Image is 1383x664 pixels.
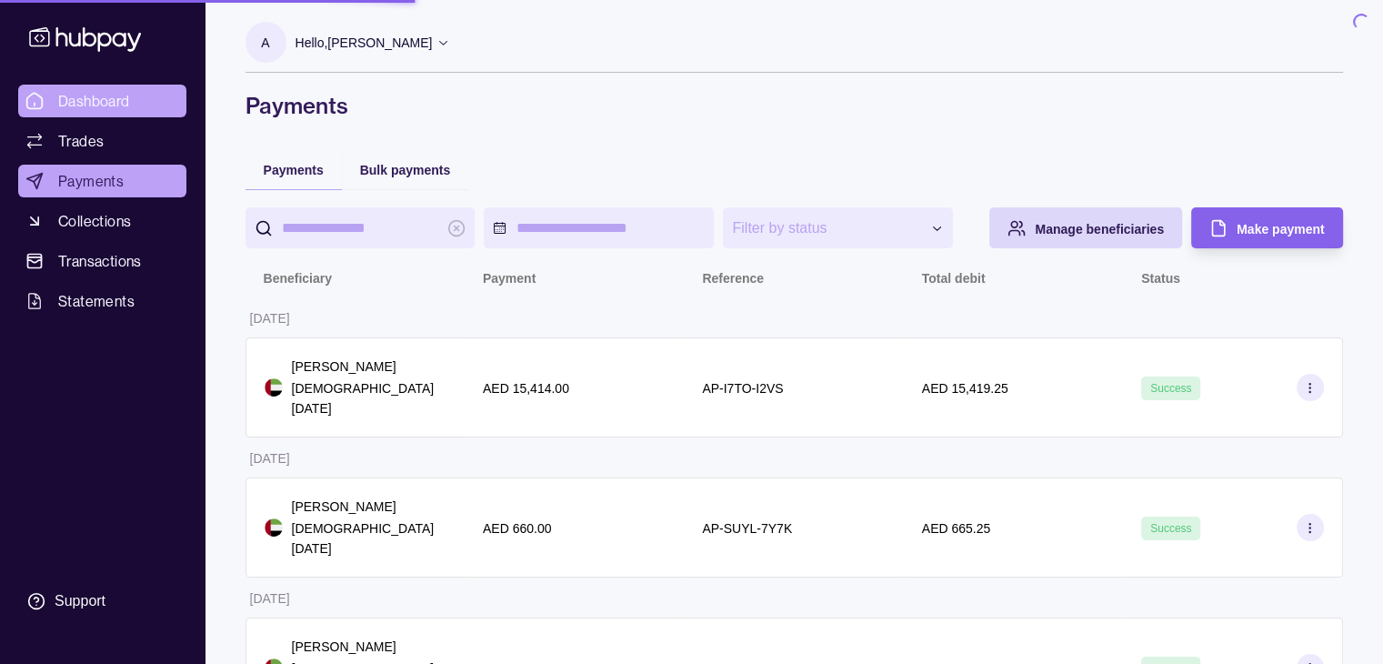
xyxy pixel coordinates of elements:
p: Reference [702,271,764,286]
span: Dashboard [58,90,130,112]
p: Total debit [922,271,986,286]
p: [DATE] [250,311,290,326]
p: [DATE] [250,591,290,606]
p: AP-I7TO-I2VS [702,381,783,396]
button: Manage beneficiaries [989,207,1182,248]
a: Support [18,582,186,620]
a: Collections [18,205,186,237]
span: Payments [264,163,324,177]
span: Bulk payments [360,163,451,177]
span: Make payment [1237,222,1324,236]
div: Support [55,591,105,611]
a: Dashboard [18,85,186,117]
button: Make payment [1191,207,1342,248]
p: A [261,33,269,53]
p: AP-SUYL-7Y7K [702,521,792,536]
span: Success [1150,522,1191,535]
p: [PERSON_NAME] [292,497,446,517]
span: Statements [58,290,135,312]
input: search [282,207,439,248]
p: Payment [483,271,536,286]
img: ae [265,518,283,537]
p: AED 660.00 [483,521,552,536]
span: Collections [58,210,131,232]
span: Trades [58,130,104,152]
h1: Payments [246,91,1343,120]
span: Transactions [58,250,142,272]
p: AED 665.25 [922,521,991,536]
p: Beneficiary [264,271,332,286]
p: AED 15,414.00 [483,381,569,396]
span: Manage beneficiaries [1035,222,1164,236]
p: [DEMOGRAPHIC_DATA] [DATE] [292,378,446,418]
img: ae [265,378,283,397]
p: Hello, [PERSON_NAME] [296,33,433,53]
p: [DEMOGRAPHIC_DATA] [DATE] [292,518,446,558]
p: Status [1141,271,1180,286]
span: Payments [58,170,124,192]
a: Transactions [18,245,186,277]
span: Success [1150,382,1191,395]
a: Trades [18,125,186,157]
p: [PERSON_NAME] [292,357,446,377]
a: Statements [18,285,186,317]
p: AED 15,419.25 [922,381,1008,396]
p: [DATE] [250,451,290,466]
a: Payments [18,165,186,197]
p: [PERSON_NAME] [292,637,446,657]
